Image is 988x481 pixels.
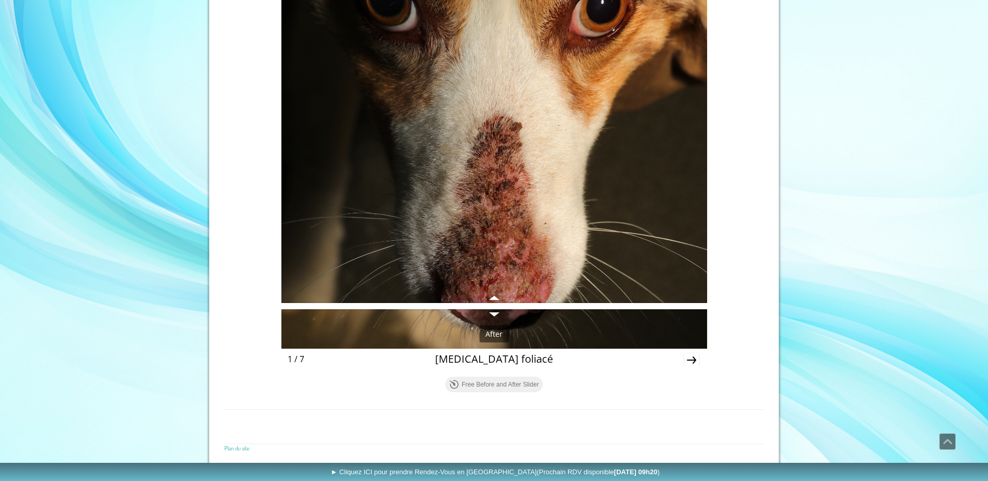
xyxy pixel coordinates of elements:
[940,434,955,449] span: Défiler vers le haut
[614,468,658,476] b: [DATE] 09h20
[288,354,304,364] div: 1 / 7
[537,468,660,476] span: (Prochain RDV disponible )
[939,433,956,450] a: Défiler vers le haut
[479,325,509,343] div: After
[224,444,249,452] a: Plan du site
[331,468,660,476] span: ► Cliquez ICI pour prendre Rendez-Vous en [GEOGRAPHIC_DATA]
[445,377,543,392] a: Free Before and After Slider
[333,352,655,366] div: [MEDICAL_DATA] foliacé
[682,351,701,369] div: Next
